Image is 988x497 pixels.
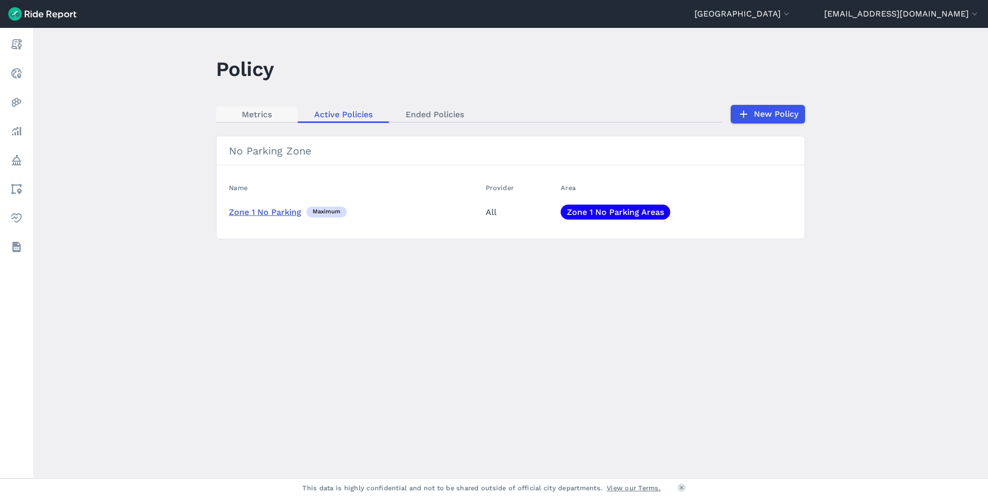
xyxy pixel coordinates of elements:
a: Report [7,35,26,54]
div: maximum [306,207,347,218]
h1: Policy [216,55,274,83]
a: Datasets [7,238,26,256]
a: Health [7,209,26,227]
a: Ended Policies [389,106,481,122]
th: Area [557,178,792,198]
a: Analyze [7,122,26,141]
h3: No Parking Zone [217,136,805,165]
a: Areas [7,180,26,198]
img: Ride Report [8,7,76,21]
th: Name [229,178,482,198]
div: All [486,205,552,220]
a: Realtime [7,64,26,83]
a: Metrics [216,106,298,122]
a: Zone 1 No Parking Areas [561,205,670,220]
a: New Policy [731,105,805,123]
button: [EMAIL_ADDRESS][DOMAIN_NAME] [824,8,980,20]
button: [GEOGRAPHIC_DATA] [694,8,792,20]
a: Policy [7,151,26,169]
th: Provider [482,178,557,198]
a: View our Terms. [607,483,661,493]
a: Active Policies [298,106,389,122]
a: Zone 1 No Parking [229,207,301,217]
a: Heatmaps [7,93,26,112]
